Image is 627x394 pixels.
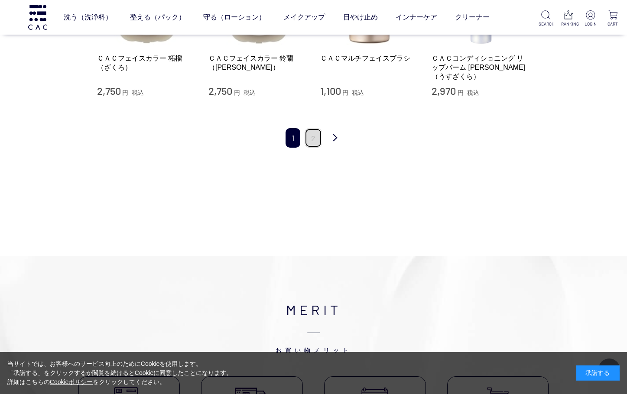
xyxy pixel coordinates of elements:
img: logo [27,5,49,29]
p: CART [606,21,620,27]
span: 円 [458,89,464,96]
a: 次 [326,128,344,149]
a: RANKING [561,10,575,27]
span: 2,970 [432,84,456,97]
a: ＣＡＣフェイスカラー 柘榴（ざくろ） [97,54,196,72]
span: 円 [122,89,128,96]
a: SEARCH [539,10,553,27]
a: LOGIN [583,10,598,27]
span: 1 [286,128,300,148]
a: ＣＡＣマルチフェイスブラシ [320,54,419,63]
span: お買い物メリット [78,320,549,355]
a: 整える（パック） [130,5,185,29]
div: 承諾する [576,365,620,381]
a: 日やけ止め [343,5,378,29]
p: RANKING [561,21,575,27]
span: 2,750 [97,84,121,97]
h2: MERIT [78,299,549,355]
a: CART [606,10,620,27]
a: クリーナー [455,5,490,29]
span: 税込 [467,89,479,96]
p: LOGIN [583,21,598,27]
span: 2,750 [208,84,232,97]
span: 円 [342,89,348,96]
a: 守る（ローション） [203,5,266,29]
p: SEARCH [539,21,553,27]
div: 当サイトでは、お客様へのサービス向上のためにCookieを使用します。 「承諾する」をクリックするか閲覧を続けるとCookieに同意したことになります。 詳細はこちらの をクリックしてください。 [7,359,233,387]
a: ＣＡＣコンディショニング リップバーム [PERSON_NAME]（うすざくら） [432,54,530,81]
a: 洗う（洗浄料） [64,5,112,29]
a: インナーケア [396,5,437,29]
a: ＣＡＣフェイスカラー 鈴蘭（[PERSON_NAME]） [208,54,307,72]
a: 2 [305,128,322,148]
span: 円 [234,89,240,96]
span: 税込 [132,89,144,96]
span: 税込 [244,89,256,96]
span: 税込 [352,89,364,96]
span: 1,100 [320,84,341,97]
a: Cookieポリシー [50,378,93,385]
a: メイクアップ [283,5,325,29]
